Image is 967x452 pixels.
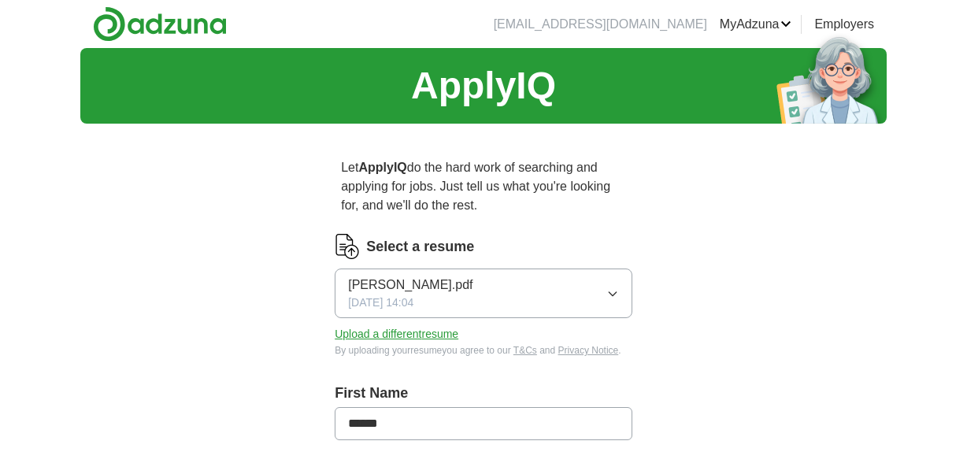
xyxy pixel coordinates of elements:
[335,343,632,358] div: By uploading your resume you agree to our and .
[348,276,472,295] span: [PERSON_NAME].pdf
[93,6,227,42] img: Adzuna logo
[494,15,707,34] li: [EMAIL_ADDRESS][DOMAIN_NAME]
[348,295,413,311] span: [DATE] 14:04
[513,345,537,356] a: T&Cs
[366,236,474,257] label: Select a resume
[335,269,632,318] button: [PERSON_NAME].pdf[DATE] 14:04
[358,161,406,174] strong: ApplyIQ
[335,383,632,404] label: First Name
[335,326,458,343] button: Upload a differentresume
[720,15,792,34] a: MyAdzuna
[814,15,874,34] a: Employers
[335,152,632,221] p: Let do the hard work of searching and applying for jobs. Just tell us what you're looking for, an...
[558,345,619,356] a: Privacy Notice
[411,57,556,114] h1: ApplyIQ
[335,234,360,259] img: CV Icon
